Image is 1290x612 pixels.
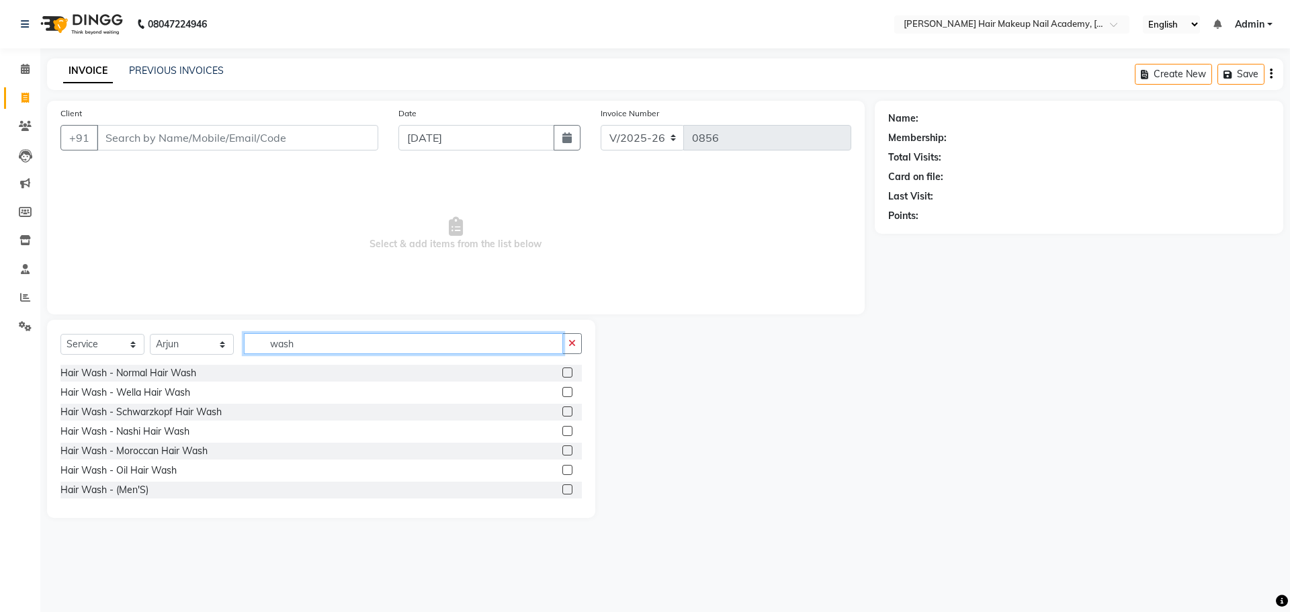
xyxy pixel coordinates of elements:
b: 08047224946 [148,5,207,43]
button: Create New [1135,64,1212,85]
div: Total Visits: [888,150,941,165]
div: Hair Wash - Normal Hair Wash [60,366,196,380]
span: Select & add items from the list below [60,167,851,301]
label: Date [398,107,417,120]
a: INVOICE [63,59,113,83]
div: Points: [888,209,918,223]
img: logo [34,5,126,43]
input: Search by Name/Mobile/Email/Code [97,125,378,150]
a: PREVIOUS INVOICES [129,64,224,77]
div: Last Visit: [888,189,933,204]
label: Client [60,107,82,120]
div: Hair Wash - Wella Hair Wash [60,386,190,400]
div: Name: [888,112,918,126]
label: Invoice Number [601,107,659,120]
button: Save [1217,64,1264,85]
div: Card on file: [888,170,943,184]
div: Hair Wash - Moroccan Hair Wash [60,444,208,458]
div: Hair Wash - Nashi Hair Wash [60,425,189,439]
div: Hair Wash - (Men'S) [60,483,148,497]
button: +91 [60,125,98,150]
div: Membership: [888,131,947,145]
div: Hair Wash - Oil Hair Wash [60,464,177,478]
input: Search or Scan [244,333,563,354]
div: Hair Wash - Schwarzkopf Hair Wash [60,405,222,419]
span: Admin [1235,17,1264,32]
